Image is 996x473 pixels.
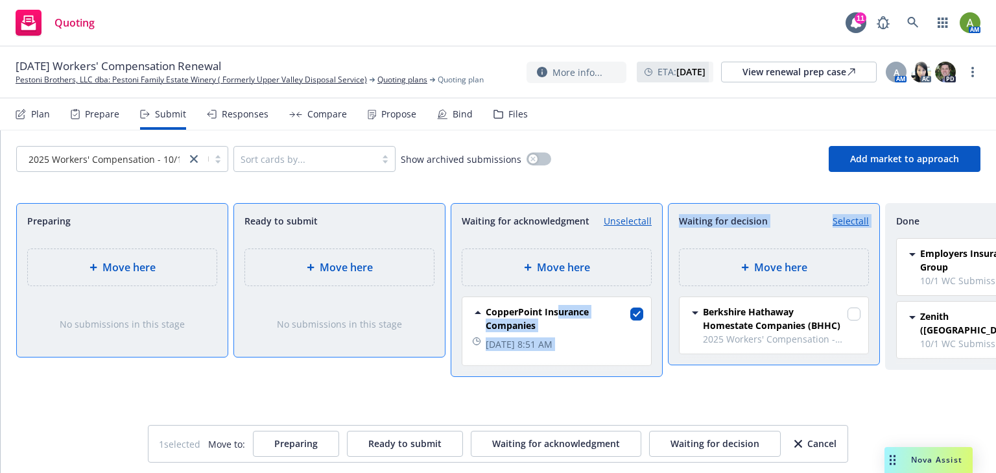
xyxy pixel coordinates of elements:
[377,74,427,86] a: Quoting plans
[703,305,845,332] span: Berkshire Hathaway Homestate Companies (BHHC)
[438,74,484,86] span: Quoting plan
[527,62,626,83] button: More info...
[244,249,434,286] div: Move here
[508,109,528,119] div: Files
[833,214,869,228] a: Select all
[155,109,186,119] div: Submit
[23,152,180,166] span: 2025 Workers' Compensation - 10/1/24-25 ...
[27,214,71,228] span: Preparing
[54,18,95,28] span: Quoting
[894,66,899,79] span: A
[29,152,220,166] span: 2025 Workers' Compensation - 10/1/24-25 ...
[186,151,202,167] a: close
[255,317,424,331] div: No submissions in this stage
[721,62,877,82] a: View renewal prep case
[855,12,866,24] div: 11
[347,431,463,457] button: Ready to submit
[676,66,705,78] strong: [DATE]
[604,214,652,228] a: Unselect all
[742,62,855,82] div: View renewal prep case
[884,447,901,473] div: Drag to move
[703,332,860,346] span: 2025 Workers' Compensation - 10/1/24-25 WC Policy
[471,431,641,457] button: Waiting for acknowledgment
[307,109,347,119] div: Compare
[486,305,628,332] span: CopperPoint Insurance Companies
[658,65,705,79] span: ETA :
[208,437,245,451] span: Move to:
[31,109,50,119] div: Plan
[381,109,416,119] div: Propose
[896,214,919,228] span: Done
[462,249,652,286] div: Move here
[870,10,896,36] a: Report a Bug
[16,58,221,74] span: [DATE] Workers' Compensation Renewal
[244,214,318,228] span: Ready to submit
[670,437,759,450] span: Waiting for decision
[679,249,869,286] div: Move here
[320,260,373,275] span: Move here
[965,64,980,80] a: more
[492,437,620,450] span: Waiting for acknowledgment
[27,249,217,286] div: Move here
[754,260,807,275] span: Move here
[453,109,473,119] div: Bind
[930,10,956,36] a: Switch app
[794,431,837,457] button: Cancel
[649,431,781,457] button: Waiting for decision
[274,437,318,450] span: Preparing
[486,337,552,351] span: [DATE] 8:51 AM
[462,214,589,228] span: Waiting for acknowledgment
[794,431,836,456] div: Cancel
[38,317,207,331] div: No submissions in this stage
[910,62,931,82] img: photo
[884,447,973,473] button: Nova Assist
[900,10,926,36] a: Search
[16,74,367,86] a: Pestoni Brothers, LLC dba: Pestoni Family Estate Winery ( Formerly Upper Valley Disposal Service)
[850,152,959,165] span: Add market to approach
[159,437,200,451] span: 1 selected
[368,437,442,450] span: Ready to submit
[960,12,980,33] img: photo
[102,260,156,275] span: Move here
[10,5,100,41] a: Quoting
[552,66,602,79] span: More info...
[679,214,768,228] span: Waiting for decision
[829,146,980,172] button: Add market to approach
[473,340,552,354] span: [DATE] 8:51 AM
[253,431,339,457] button: Preparing
[222,109,268,119] div: Responses
[85,109,119,119] div: Prepare
[537,260,590,275] span: Move here
[911,454,962,465] span: Nova Assist
[401,152,521,166] span: Show archived submissions
[935,62,956,82] img: photo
